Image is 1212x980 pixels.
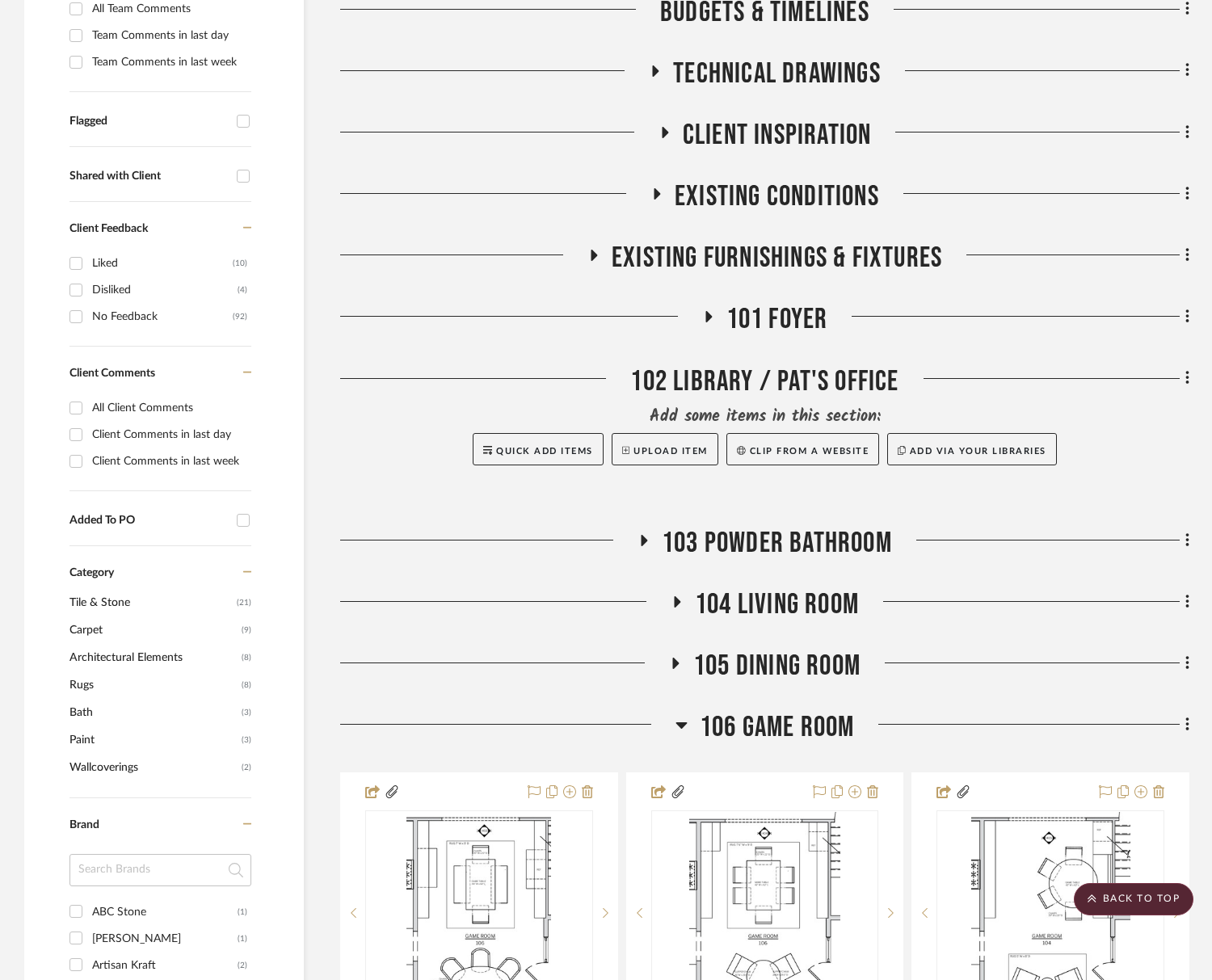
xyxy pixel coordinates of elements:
[92,448,247,474] div: Client Comments in last week
[92,277,238,303] div: Disliked
[233,250,247,276] div: (10)
[242,700,251,726] span: (3)
[238,899,247,925] div: (1)
[92,395,247,421] div: All Client Comments
[69,589,233,616] span: Tile & Stone
[612,433,718,465] button: Upload Item
[1074,883,1193,915] scroll-to-top-button: BACK TO TOP
[69,819,99,831] span: Brand
[693,649,861,683] span: 105 Dining Room
[69,514,229,528] div: Added To PO
[242,617,251,643] span: (9)
[92,422,247,448] div: Client Comments in last day
[238,277,247,303] div: (4)
[612,241,942,275] span: Existing Furnishings & Fixtures
[69,671,238,699] span: Rugs
[69,854,251,886] input: Search Brands
[695,587,859,622] span: 104 Living Room
[683,118,872,153] span: Client Inspiration
[69,644,238,671] span: Architectural Elements
[887,433,1057,465] button: Add via your libraries
[69,223,148,234] span: Client Feedback
[69,115,229,128] div: Flagged
[700,710,855,745] span: 106 Game Room
[92,899,238,925] div: ABC Stone
[92,250,233,276] div: Liked
[69,566,114,580] span: Category
[233,304,247,330] div: (92)
[69,726,238,754] span: Paint
[238,926,247,952] div: (1)
[242,645,251,671] span: (8)
[92,23,247,48] div: Team Comments in last day
[675,179,879,214] span: Existing Conditions
[726,302,828,337] span: 101 Foyer
[237,590,251,616] span: (21)
[662,526,892,561] span: 103 Powder Bathroom
[238,953,247,978] div: (2)
[673,57,881,91] span: Technical Drawings
[69,616,238,644] span: Carpet
[726,433,879,465] button: Clip from a website
[92,49,247,75] div: Team Comments in last week
[473,433,604,465] button: Quick Add Items
[69,368,155,379] span: Client Comments
[69,754,238,781] span: Wallcoverings
[92,926,238,952] div: [PERSON_NAME]
[242,672,251,698] span: (8)
[242,755,251,780] span: (2)
[69,699,238,726] span: Bath
[496,447,593,456] span: Quick Add Items
[242,727,251,753] span: (3)
[69,170,229,183] div: Shared with Client
[92,953,238,978] div: Artisan Kraft
[340,406,1189,428] div: Add some items in this section:
[92,304,233,330] div: No Feedback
